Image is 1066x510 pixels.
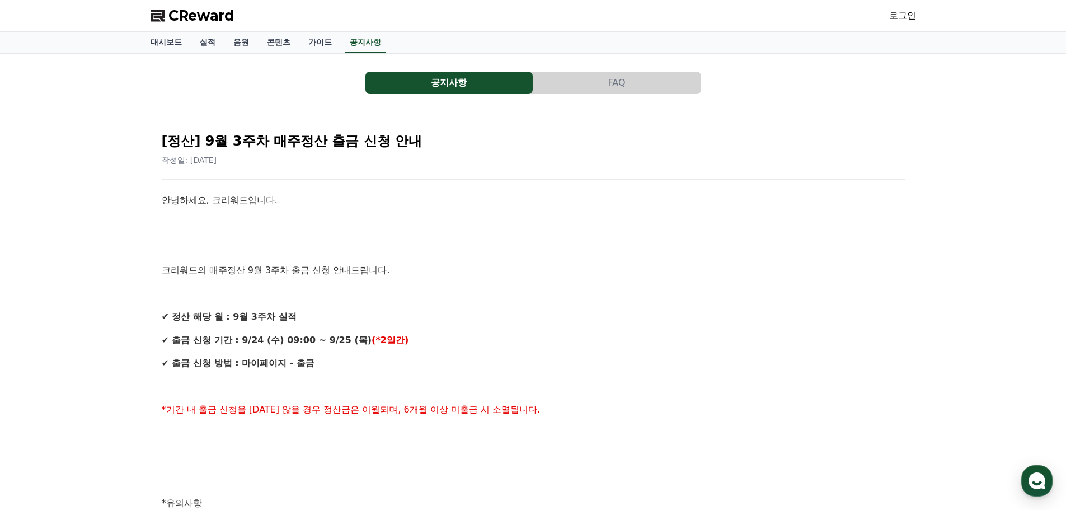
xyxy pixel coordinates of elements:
span: CReward [168,7,234,25]
h2: [정산] 9월 3주차 매주정산 출금 신청 안내 [162,132,905,150]
span: 작성일: [DATE] [162,156,217,165]
a: 음원 [224,32,258,53]
strong: ✔ 출금 신청 방법 : 마이페이지 - 출금 [162,358,314,368]
button: FAQ [533,72,701,94]
p: 크리워드의 매주정산 9월 3주차 출금 신청 안내드립니다. [162,263,905,278]
a: 가이드 [299,32,341,53]
a: 로그인 [889,9,916,22]
strong: (*2일간) [372,335,408,345]
p: 안녕하세요, 크리워드입니다. [162,193,905,208]
a: 공지사항 [345,32,386,53]
strong: ✔ 출금 신청 기간 : 9/24 (수) 09:00 ~ 9/25 (목) [162,335,372,345]
a: 대시보드 [142,32,191,53]
a: 콘텐츠 [258,32,299,53]
button: 공지사항 [365,72,533,94]
span: *유의사항 [162,498,202,508]
strong: ✔ 정산 해당 월 : 9월 3주차 실적 [162,311,297,322]
a: FAQ [533,72,701,94]
span: *기간 내 출금 신청을 [DATE] 않을 경우 정산금은 이월되며, 6개월 이상 미출금 시 소멸됩니다. [162,404,541,415]
a: 실적 [191,32,224,53]
a: CReward [151,7,234,25]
